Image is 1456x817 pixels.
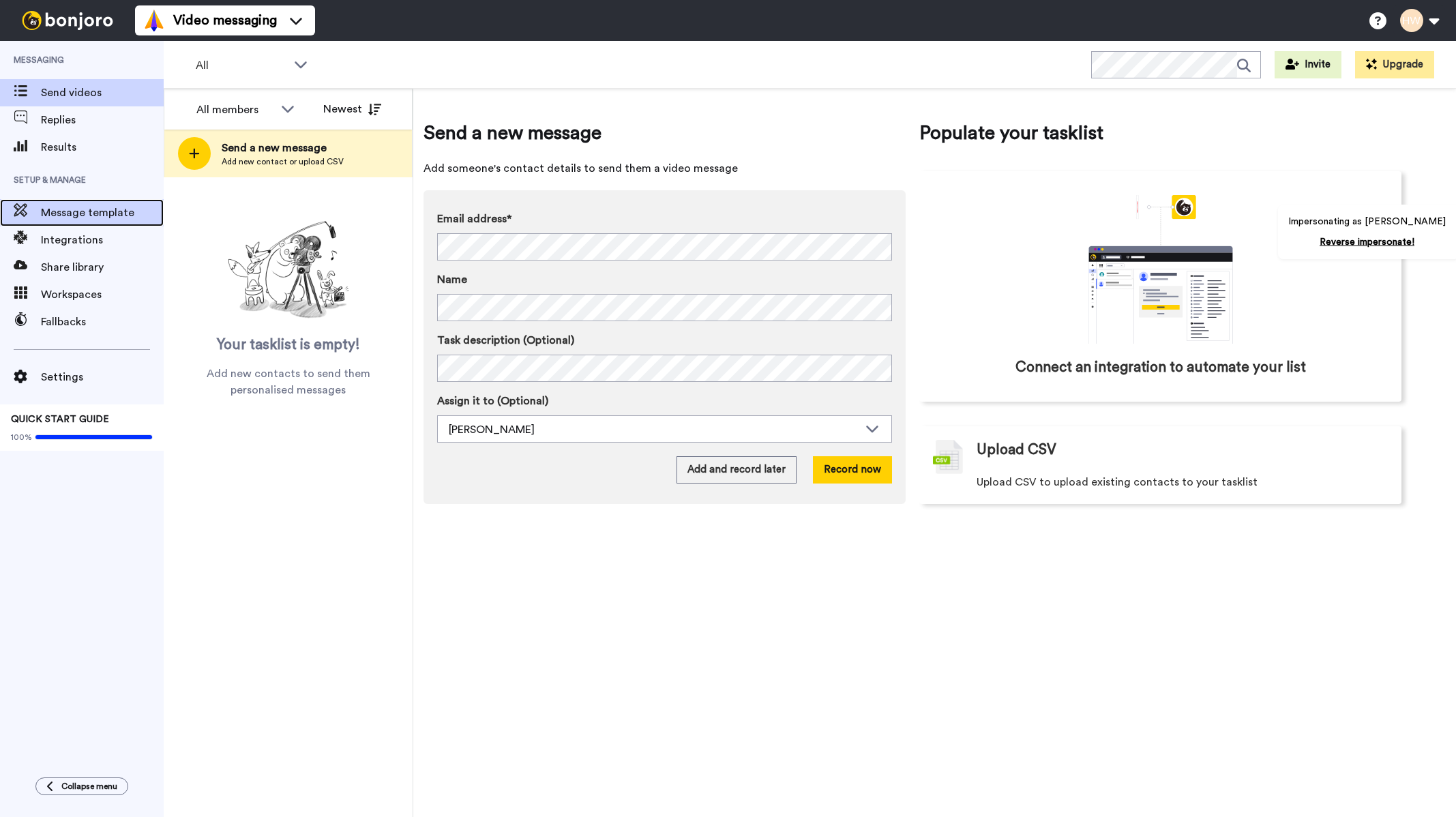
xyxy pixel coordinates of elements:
[1058,195,1263,344] div: animation
[437,332,892,348] label: Task description (Optional)
[424,119,906,147] span: Send a new message
[41,139,164,155] span: Results
[61,781,117,792] span: Collapse menu
[222,140,344,156] span: Send a new message
[41,369,164,385] span: Settings
[677,456,797,484] button: Add and record later
[35,777,128,795] button: Collapse menu
[313,95,391,123] button: Newest
[41,286,164,303] span: Workspaces
[1320,237,1414,247] a: Reverse impersonate!
[424,160,906,177] span: Add someone's contact details to send them a video message
[41,85,164,101] span: Send videos
[41,205,164,221] span: Message template
[196,102,274,118] div: All members
[933,440,963,474] img: csv-grey.png
[217,335,360,355] span: Your tasklist is empty!
[222,156,344,167] span: Add new contact or upload CSV
[184,366,392,398] span: Add new contacts to send them personalised messages
[1015,357,1306,378] span: Connect an integration to automate your list
[220,216,357,325] img: ready-set-action.png
[11,432,32,443] span: 100%
[449,421,859,438] div: [PERSON_NAME]
[41,259,164,276] span: Share library
[977,440,1056,460] span: Upload CSV
[437,271,467,288] span: Name
[16,11,119,30] img: bj-logo-header-white.svg
[11,415,109,424] span: QUICK START GUIDE
[143,10,165,31] img: vm-color.svg
[41,314,164,330] span: Fallbacks
[437,211,892,227] label: Email address*
[1275,51,1341,78] button: Invite
[1355,51,1434,78] button: Upgrade
[919,119,1401,147] span: Populate your tasklist
[196,57,287,74] span: All
[813,456,892,484] button: Record now
[41,232,164,248] span: Integrations
[173,11,277,30] span: Video messaging
[41,112,164,128] span: Replies
[437,393,892,409] label: Assign it to (Optional)
[977,474,1258,490] span: Upload CSV to upload existing contacts to your tasklist
[1288,215,1446,228] p: Impersonating as [PERSON_NAME]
